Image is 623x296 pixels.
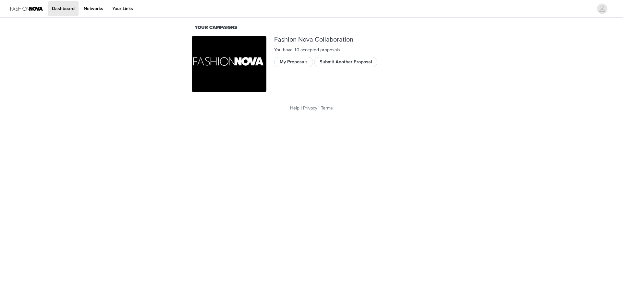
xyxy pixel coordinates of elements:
[599,4,605,14] div: avatar
[48,1,79,16] a: Dashboard
[195,24,428,31] div: Your Campaigns
[321,105,333,111] a: Terms
[274,47,341,53] span: You have 10 accepted proposal .
[274,57,313,67] button: My Proposals
[192,36,266,92] img: Fashion Nova
[274,36,431,44] div: Fashion Nova Collaboration
[290,105,299,111] a: Help
[314,57,377,67] button: Submit Another Proposal
[108,1,137,16] a: Your Links
[303,105,317,111] a: Privacy
[301,105,302,111] span: |
[319,105,320,111] span: |
[338,47,340,53] span: s
[10,1,43,16] img: Fashion Nova Logo
[80,1,107,16] a: Networks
